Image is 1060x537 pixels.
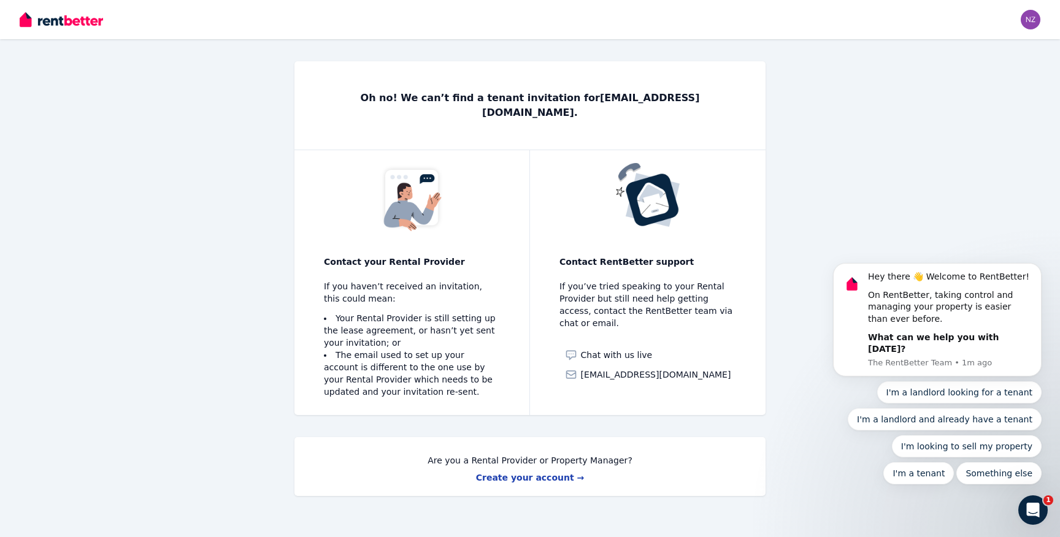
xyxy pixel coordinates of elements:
[20,10,103,29] img: RentBetter
[581,368,731,381] span: [EMAIL_ADDRESS][DOMAIN_NAME]
[559,280,736,329] p: If you’ve tried speaking to your Rental Provider but still need help getting access, contact the ...
[565,368,731,381] a: [EMAIL_ADDRESS][DOMAIN_NAME]
[476,473,585,482] a: Create your account →
[1021,10,1040,29] img: nzanoon@gmail.com
[1043,495,1053,505] span: 1
[324,91,736,120] p: Oh no! We can’t find a tenant invitation for [EMAIL_ADDRESS][DOMAIN_NAME] .
[613,162,682,227] img: No tenancy invitation received
[581,349,653,361] span: Chat with us live
[324,349,500,398] li: The email used to set up your account is different to the one use by your Rental Provider which n...
[324,256,500,268] p: Contact your Rental Provider
[1018,495,1048,525] iframe: Intercom live chat
[324,454,736,467] p: Are you a Rental Provider or Property Manager?
[559,256,736,268] p: Contact RentBetter support
[324,280,500,305] p: If you haven’t received an invitation, this could mean:
[815,154,1060,504] iframe: Intercom notifications message
[378,162,447,233] img: No tenancy invitation received
[324,312,500,349] li: Your Rental Provider is still setting up the lease agreement, or hasn’t yet sent your invitation; or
